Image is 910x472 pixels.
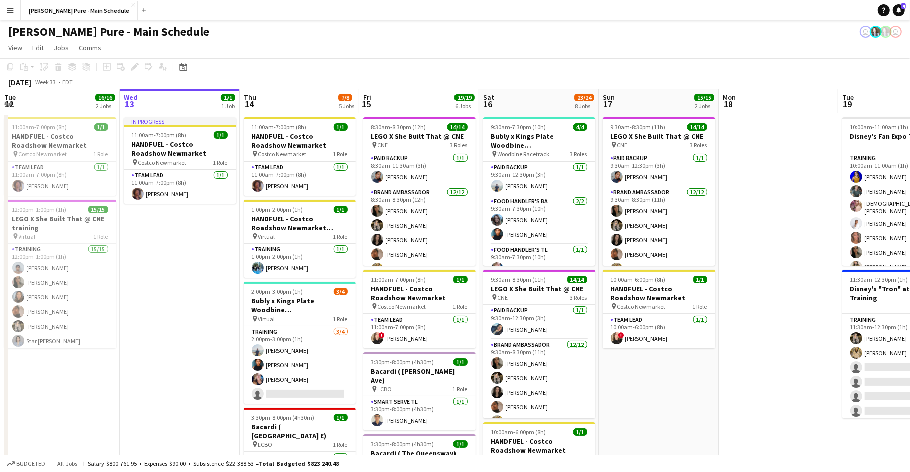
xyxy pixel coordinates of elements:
span: Budgeted [16,460,45,467]
span: 11:00am-7:00pm (8h) [132,131,187,139]
span: Tue [842,93,854,102]
span: 3 Roles [690,141,707,149]
span: All jobs [55,460,79,467]
div: 3:30pm-8:00pm (4h30m)1/1Bacardi ( [PERSON_NAME] Ave) LCBO1 RoleSmart Serve TL1/13:30pm-8:00pm (4h... [363,352,476,430]
span: 3:30pm-8:00pm (4h30m) [371,440,434,448]
span: 14/14 [687,123,707,131]
app-card-role: Paid Backup1/18:30am-11:30am (3h)[PERSON_NAME] [363,152,476,187]
span: 10:00am-6:00pm (8h) [611,276,666,283]
a: Edit [28,41,48,54]
span: 23/24 [574,94,594,101]
div: 9:30am-7:30pm (10h)4/4Bubly x Kings Plate Woodbine [GEOGRAPHIC_DATA] Woodbine Racetrack3 RolesPai... [483,117,595,266]
app-card-role: Training1/11:00pm-2:00pm (1h)[PERSON_NAME] [244,244,356,278]
div: 1 Job [221,102,235,110]
app-job-card: 11:00am-7:00pm (8h)1/1HANDFUEL - Costco Roadshow Newmarket Costco Newmarket1 RoleTeam Lead1/111:0... [363,270,476,348]
button: [PERSON_NAME] Pure - Main Schedule [21,1,138,20]
span: 1 Role [213,159,228,166]
app-card-role: Paid Backup1/19:30am-12:30pm (3h)[PERSON_NAME] [603,152,715,187]
app-job-card: 10:00am-6:00pm (8h)1/1HANDFUEL - Costco Roadshow Newmarket Costco Newmarket1 RoleTeam Lead1/110:0... [603,270,715,348]
span: Week 33 [33,78,58,86]
span: Fri [363,93,371,102]
a: Jobs [50,41,73,54]
a: Comms [75,41,105,54]
h3: HANDFUEL - Costco Roadshow Newmarket [124,140,236,158]
span: 14/14 [447,123,468,131]
span: 1/1 [453,276,468,283]
app-job-card: 8:30am-8:30pm (12h)14/14LEGO X She Built That @ CNE CNE3 RolesPaid Backup1/18:30am-11:30am (3h)[P... [363,117,476,266]
app-job-card: 11:00am-7:00pm (8h)1/1HANDFUEL - Costco Roadshow Newmarket Costco Newmarket1 RoleTeam Lead1/111:0... [4,117,116,196]
app-card-role: Paid Backup1/19:30am-12:30pm (3h)[PERSON_NAME] [483,305,595,339]
span: 1 Role [333,441,348,448]
h3: LEGO X She Built That @ CNE [483,284,595,293]
span: Edit [32,43,44,52]
span: Costco Newmarket [617,303,666,310]
app-job-card: 9:30am-8:30pm (11h)14/14LEGO X She Built That @ CNE CNE3 RolesPaid Backup1/19:30am-12:30pm (3h)[P... [483,270,595,418]
span: Woodbine Racetrack [498,150,550,158]
span: 1 Role [94,233,108,240]
app-job-card: 11:00am-7:00pm (8h)1/1HANDFUEL - Costco Roadshow Newmarket Costco Newmarket1 RoleTeam Lead1/111:0... [244,117,356,196]
span: 17 [601,98,615,110]
app-card-role: Paid Backup1/19:30am-12:30pm (3h)[PERSON_NAME] [483,162,595,196]
span: 11:00am-7:00pm (8h) [252,123,307,131]
span: 1/1 [693,276,707,283]
div: 2 Jobs [96,102,115,110]
span: 1/1 [334,123,348,131]
span: Costco Newmarket [19,150,67,158]
h3: LEGO X She Built That @ CNE [603,132,715,141]
span: 9:30am-8:30pm (11h) [491,276,546,283]
span: 1 Role [94,150,108,158]
span: 16/16 [95,94,115,101]
a: View [4,41,26,54]
app-job-card: 1:00pm-2:00pm (1h)1/1HANDFUEL - Costco Roadshow Newmarket Training Virtual1 RoleTraining1/11:00pm... [244,200,356,278]
span: 1 Role [453,303,468,310]
app-card-role: Team Lead1/111:00am-7:00pm (8h)[PERSON_NAME] [244,162,356,196]
span: 3/4 [334,288,348,295]
span: 3 Roles [570,150,587,158]
span: Thu [244,93,256,102]
span: 1:00pm-2:00pm (1h) [252,206,303,213]
span: 7/8 [338,94,352,101]
span: 1 Role [693,303,707,310]
h3: HANDFUEL - Costco Roadshow Newmarket [244,132,356,150]
span: CNE [617,141,628,149]
app-job-card: 9:30am-8:30pm (11h)14/14LEGO X She Built That @ CNE CNE3 RolesPaid Backup1/19:30am-12:30pm (3h)[P... [603,117,715,266]
div: 2:00pm-3:00pm (1h)3/4Bubly x Kings Plate Woodbine [GEOGRAPHIC_DATA] Virtual1 RoleTraining3/42:00p... [244,282,356,404]
app-card-role: Team Lead1/111:00am-7:00pm (8h)![PERSON_NAME] [363,314,476,348]
app-user-avatar: Ashleigh Rains [880,26,892,38]
span: 9:30am-7:30pm (10h) [491,123,546,131]
span: 1/1 [221,94,235,101]
span: Jobs [54,43,69,52]
h3: HANDFUEL - Costco Roadshow Newmarket Training [244,214,356,232]
span: ! [379,332,385,338]
app-card-role: Brand Ambassador12/128:30am-8:30pm (12h)[PERSON_NAME][PERSON_NAME][PERSON_NAME][PERSON_NAME][PERS... [363,187,476,381]
span: 15/15 [694,94,714,101]
span: 1 Role [453,385,468,393]
span: 3:30pm-8:00pm (4h30m) [371,358,434,366]
span: Total Budgeted $823 240.48 [259,460,339,467]
div: In progress11:00am-7:00pm (8h)1/1HANDFUEL - Costco Roadshow Newmarket Costco Newmarket1 RoleTeam ... [124,117,236,204]
span: 3 Roles [570,294,587,301]
app-card-role: Food Handler's BA2/29:30am-7:30pm (10h)[PERSON_NAME][PERSON_NAME] [483,196,595,244]
div: 8 Jobs [575,102,594,110]
span: Sat [483,93,494,102]
app-card-role: Smart Serve TL1/13:30pm-8:00pm (4h30m)[PERSON_NAME] [363,396,476,430]
span: 19/19 [454,94,475,101]
span: 1/1 [573,428,587,436]
span: 16 [482,98,494,110]
span: 1/1 [453,358,468,366]
span: Mon [723,93,736,102]
h3: Bacardi ( [PERSON_NAME] Ave) [363,367,476,385]
span: 1/1 [334,206,348,213]
app-card-role: Food Handler's TL1/19:30am-7:30pm (10h)[PERSON_NAME] [483,244,595,278]
span: 11:00am-7:00pm (8h) [12,123,67,131]
span: 1 Role [333,315,348,323]
span: LCBO [258,441,273,448]
h3: HANDFUEL - Costco Roadshow Newmarket [4,132,116,150]
h3: HANDFUEL - Costco Roadshow Newmarket [363,284,476,302]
